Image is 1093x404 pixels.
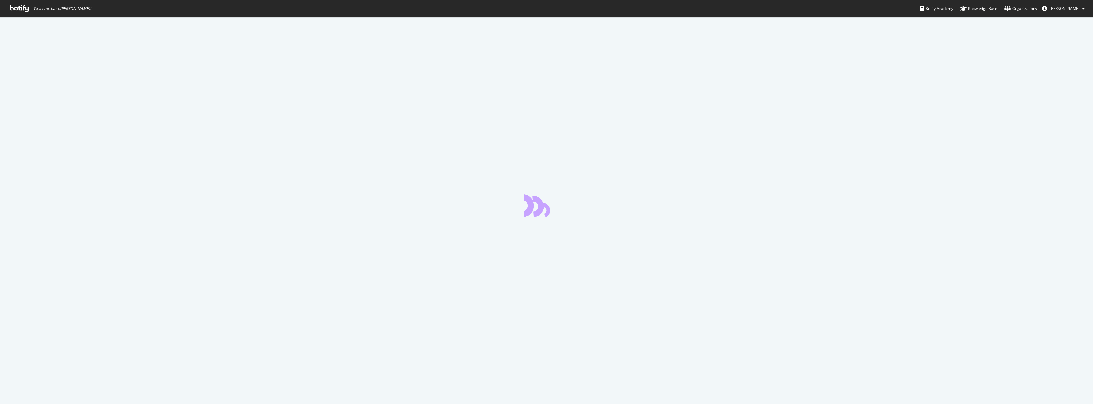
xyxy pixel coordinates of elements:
div: animation [524,194,569,217]
div: Botify Academy [920,5,953,12]
button: [PERSON_NAME] [1037,3,1090,14]
div: Knowledge Base [960,5,997,12]
span: Anja Alling [1050,6,1080,11]
div: Organizations [1004,5,1037,12]
span: Welcome back, [PERSON_NAME] ! [33,6,91,11]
